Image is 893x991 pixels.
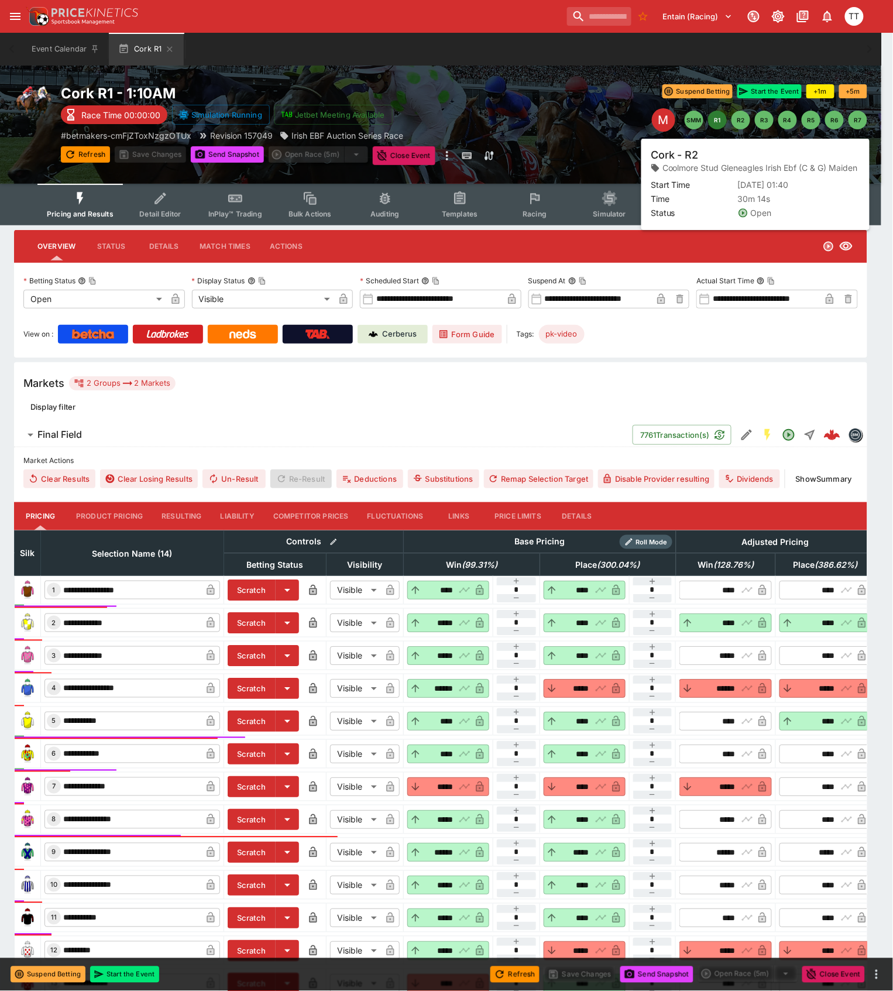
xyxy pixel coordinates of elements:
[326,534,341,550] button: Bulk edit
[23,452,858,469] label: Market Actions
[824,427,840,443] div: bd29b2a1-7823-48e3-b5f3-ab8e0228c2e3
[825,111,844,129] button: R6
[799,424,820,445] button: Straight
[228,907,276,928] button: Scratch
[792,6,813,27] button: Documentation
[408,469,479,488] button: Substitutions
[336,469,403,488] button: Deductions
[870,968,884,982] button: more
[51,19,115,25] img: Sportsbook Management
[18,745,37,763] img: runner 6
[802,966,865,983] button: Close Event
[767,277,775,285] button: Copy To Clipboard
[768,6,789,27] button: Toggle light/dark mode
[23,290,166,308] div: Open
[23,376,64,390] h5: Markets
[74,376,171,390] div: 2 Groups 2 Markets
[696,276,754,286] p: Actual Start Time
[224,530,404,553] th: Controls
[620,966,693,983] button: Send Snapshot
[50,619,59,627] span: 2
[88,277,97,285] button: Copy To Clipboard
[202,469,265,488] button: Un-Result
[152,502,211,530] button: Resulting
[743,6,764,27] button: Connected to PK
[50,783,58,791] span: 7
[820,423,844,447] a: bd29b2a1-7823-48e3-b5f3-ab8e0228c2e3
[708,111,727,129] button: R1
[90,966,159,983] button: Start the Event
[485,502,551,530] button: Price Limits
[330,908,381,927] div: Visible
[26,5,49,28] img: PriceKinetics Logo
[208,210,262,218] span: InPlay™ Trading
[191,146,264,163] button: Send Snapshot
[790,469,858,488] button: ShowSummary
[335,558,396,572] span: Visibility
[330,581,381,599] div: Visible
[330,843,381,862] div: Visible
[652,108,675,132] div: Edit Meeting
[539,325,585,344] div: Betting Target: cerberus
[49,914,59,922] span: 11
[18,712,37,731] img: runner 5
[330,646,381,665] div: Visible
[172,105,270,125] button: Simulation Running
[563,558,653,572] span: Place
[260,232,312,260] button: Actions
[228,875,276,896] button: Scratch
[731,111,750,129] button: R2
[47,210,114,218] span: Pricing and Results
[18,908,37,927] img: runner 11
[433,558,510,572] span: Win
[50,717,59,725] span: 5
[50,586,58,594] span: 1
[620,535,672,549] div: Show/hide Price Roll mode configuration.
[330,613,381,632] div: Visible
[270,469,332,488] span: Re-Result
[698,966,798,982] div: split button
[662,84,733,98] button: Suspend Betting
[358,502,433,530] button: Fluctuations
[18,810,37,829] img: runner 8
[579,277,587,285] button: Copy To Clipboard
[432,502,485,530] button: Links
[18,581,37,599] img: runner 1
[139,210,181,218] span: Detail Editor
[383,328,417,340] p: Cerberus
[517,325,534,344] label: Tags:
[778,424,799,445] button: Open
[228,612,276,633] button: Scratch
[685,558,767,572] span: Win
[802,111,820,129] button: R5
[825,150,862,162] p: Auto-Save
[50,684,59,692] span: 4
[782,428,796,442] svg: Open
[849,428,862,441] img: betmakers
[281,109,293,121] img: jetbet-logo.svg
[80,547,186,561] span: Selection Name (14)
[755,111,774,129] button: R3
[211,502,264,530] button: Liability
[37,428,82,441] h6: Final Field
[539,328,585,340] span: pk-video
[845,7,864,26] div: Tala Taufale
[61,84,531,102] h2: Copy To Clipboard
[370,210,399,218] span: Auditing
[109,33,184,66] button: Cork R1
[228,842,276,863] button: Scratch
[567,7,631,26] input: search
[806,210,864,218] span: System Controls
[330,712,381,731] div: Visible
[229,330,256,339] img: Neds
[228,645,276,666] button: Scratch
[18,679,37,698] img: runner 4
[264,502,358,530] button: Competitor Prices
[61,129,191,142] p: Copy To Clipboard
[11,966,85,983] button: Suspend Betting
[839,239,853,253] svg: Visible
[757,424,778,445] button: SGM Enabled
[228,776,276,797] button: Scratch
[228,678,276,699] button: Scratch
[14,84,51,122] img: horse_racing.png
